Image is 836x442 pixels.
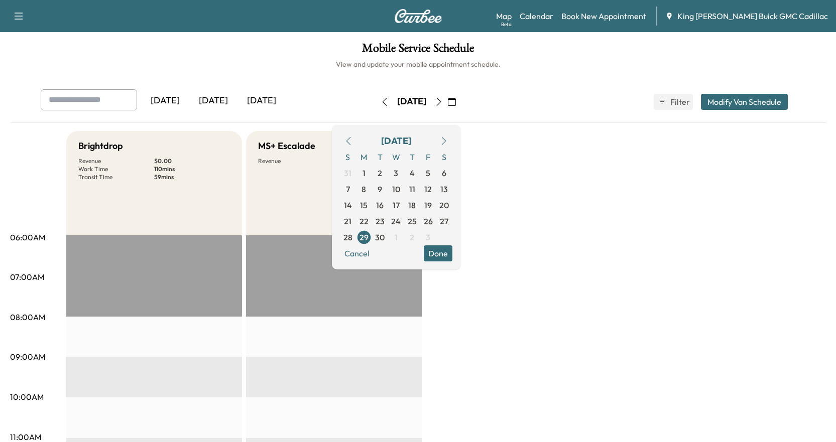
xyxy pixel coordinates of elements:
[78,157,154,165] p: Revenue
[395,231,398,243] span: 1
[376,215,385,227] span: 23
[439,199,449,211] span: 20
[10,231,45,243] p: 06:00AM
[654,94,693,110] button: Filter
[237,89,286,112] div: [DATE]
[378,183,382,195] span: 9
[141,89,189,112] div: [DATE]
[701,94,788,110] button: Modify Van Schedule
[360,199,368,211] span: 15
[10,271,44,283] p: 07:00AM
[372,149,388,165] span: T
[344,167,351,179] span: 31
[78,165,154,173] p: Work Time
[10,311,45,323] p: 08:00AM
[154,165,230,173] p: 110 mins
[154,157,230,165] p: $ 0.00
[520,10,553,22] a: Calendar
[376,199,384,211] span: 16
[440,215,448,227] span: 27
[436,149,452,165] span: S
[394,9,442,23] img: Curbee Logo
[362,183,366,195] span: 8
[424,199,432,211] span: 19
[388,149,404,165] span: W
[409,183,415,195] span: 11
[340,149,356,165] span: S
[78,139,123,153] h5: Brightdrop
[440,183,448,195] span: 13
[356,149,372,165] span: M
[78,173,154,181] p: Transit Time
[189,89,237,112] div: [DATE]
[154,173,230,181] p: 59 mins
[501,21,512,28] div: Beta
[375,231,385,243] span: 30
[10,391,44,403] p: 10:00AM
[408,199,416,211] span: 18
[393,199,400,211] span: 17
[258,157,334,165] p: Revenue
[10,42,826,59] h1: Mobile Service Schedule
[420,149,436,165] span: F
[426,167,430,179] span: 5
[258,139,315,153] h5: MS+ Escalade
[410,231,414,243] span: 2
[397,95,426,108] div: [DATE]
[381,134,411,148] div: [DATE]
[561,10,646,22] a: Book New Appointment
[346,183,350,195] span: 7
[360,231,369,243] span: 29
[424,215,433,227] span: 26
[340,245,374,261] button: Cancel
[391,215,401,227] span: 24
[404,149,420,165] span: T
[344,215,351,227] span: 21
[424,183,432,195] span: 12
[394,167,398,179] span: 3
[343,231,352,243] span: 28
[426,231,430,243] span: 3
[360,215,369,227] span: 22
[677,10,828,22] span: King [PERSON_NAME] Buick GMC Cadillac
[496,10,512,22] a: MapBeta
[10,351,45,363] p: 09:00AM
[344,199,352,211] span: 14
[10,59,826,69] h6: View and update your mobile appointment schedule.
[408,215,417,227] span: 25
[670,96,688,108] span: Filter
[424,245,452,261] button: Done
[378,167,382,179] span: 2
[442,167,446,179] span: 6
[363,167,366,179] span: 1
[392,183,400,195] span: 10
[410,167,415,179] span: 4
